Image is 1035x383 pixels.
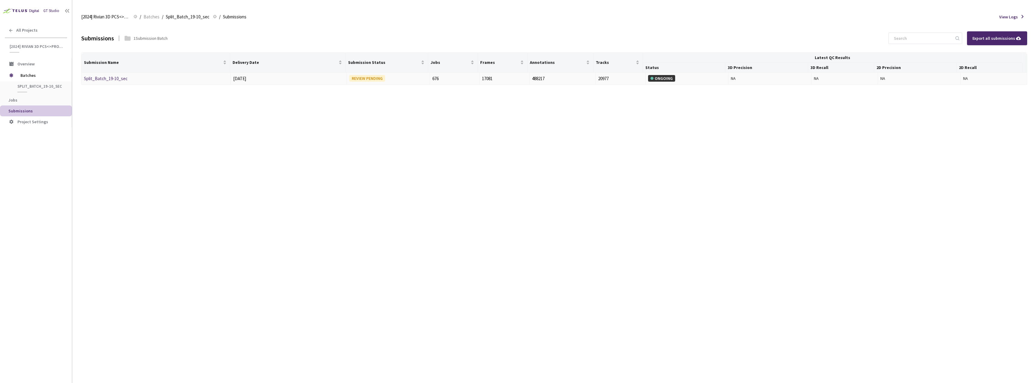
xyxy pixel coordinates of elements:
a: Batches [142,13,161,20]
span: Delivery Date [233,60,337,65]
span: Submissions [8,108,33,114]
th: Submission Name [82,53,230,73]
span: Submission Status [348,60,420,65]
div: REVIEW PENDING [349,75,385,82]
div: 676 [432,75,477,82]
span: Project Settings [17,119,48,124]
div: NA [963,75,1024,82]
div: 1 Submission Batch [134,35,168,42]
li: / [219,13,221,20]
span: Overview [17,61,35,67]
span: [2024] Rivian 3D PCS<>Production [81,13,130,20]
div: NA [880,75,958,82]
th: 2D Recall [956,63,1023,73]
th: Frames [478,53,527,73]
input: Search [890,33,954,44]
div: ONGOING [648,75,675,82]
th: Annotations [527,53,594,73]
span: Annotations [530,60,585,65]
span: Batches [20,69,62,81]
th: 3D Recall [808,63,874,73]
th: 2D Precision [874,63,956,73]
div: 17081 [482,75,527,82]
th: Tracks [593,53,643,73]
div: 488217 [532,75,593,82]
span: Tracks [596,60,635,65]
th: Delivery Date [230,53,346,73]
span: All Projects [16,28,38,33]
li: / [140,13,141,20]
a: Split_Batch_19-10_sec [84,76,128,81]
div: GT Studio [43,8,59,14]
th: Status [643,63,725,73]
th: Jobs [428,53,478,73]
span: Submissions [223,13,246,20]
span: [2024] Rivian 3D PCS<>Production [10,44,63,49]
span: Jobs [8,97,17,103]
span: Split_Batch_19-10_sec [17,84,62,89]
span: Frames [480,60,519,65]
div: Submissions [81,33,114,43]
th: 3D Precision [725,63,808,73]
span: Submission Name [84,60,222,65]
li: / [162,13,163,20]
div: NA [814,75,875,82]
div: Export all submissions [972,35,1022,42]
th: Latest QC Results [643,53,1023,63]
div: NA [731,75,809,82]
div: 20977 [598,75,643,82]
span: Split_Batch_19-10_sec [166,13,209,20]
span: Jobs [431,60,469,65]
th: Submission Status [346,53,428,73]
div: [DATE] [233,75,344,82]
span: Batches [144,13,159,20]
span: View Logs [999,14,1018,20]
